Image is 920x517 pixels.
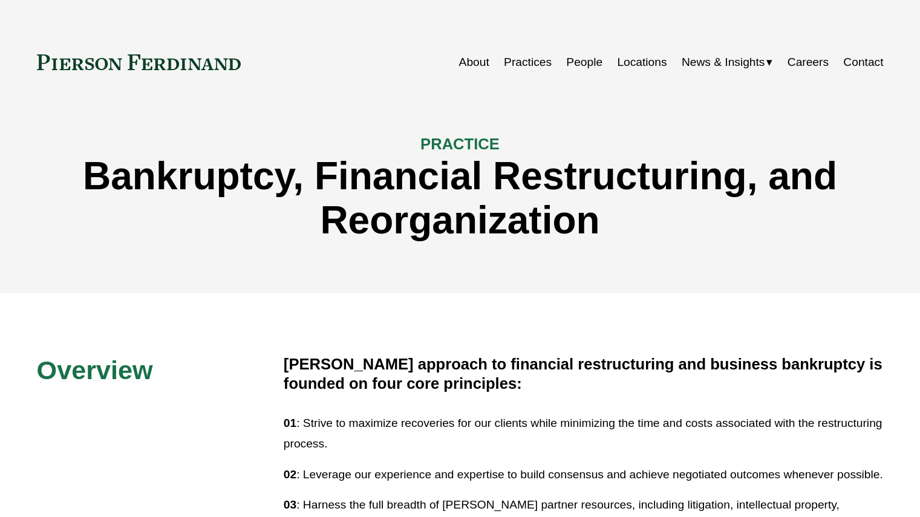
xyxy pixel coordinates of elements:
span: PRACTICE [420,135,500,152]
span: News & Insights [682,52,765,73]
a: People [566,51,602,74]
strong: 03 [284,498,296,511]
p: : Strive to maximize recoveries for our clients while minimizing the time and costs associated wi... [284,413,884,455]
span: Overview [37,356,153,385]
h4: [PERSON_NAME] approach to financial restructuring and business bankruptcy is founded on four core... [284,354,884,394]
strong: 02 [284,468,296,481]
a: Careers [788,51,829,74]
a: Locations [617,51,667,74]
a: folder dropdown [682,51,773,74]
a: Contact [843,51,883,74]
p: : Leverage our experience and expertise to build consensus and achieve negotiated outcomes whenev... [284,464,884,486]
a: About [459,51,489,74]
a: Practices [504,51,552,74]
h1: Bankruptcy, Financial Restructuring, and Reorganization [37,154,884,242]
strong: 01 [284,417,296,429]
